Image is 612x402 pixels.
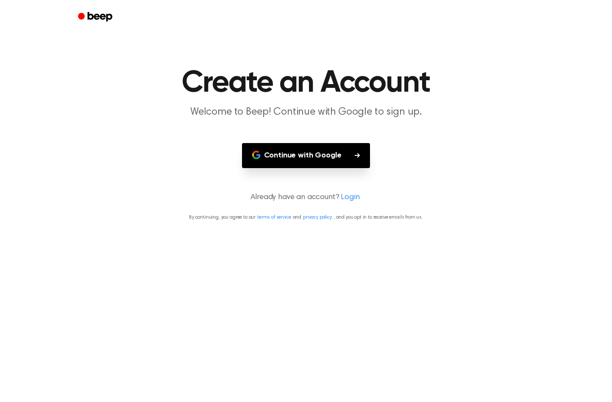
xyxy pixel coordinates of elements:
a: privacy policy [303,215,332,220]
p: Welcome to Beep! Continue with Google to sign up. [143,105,469,119]
h1: Create an Account [89,68,523,98]
p: Already have an account? [10,192,602,203]
button: Continue with Google [242,143,370,168]
a: terms of service [257,215,291,220]
a: Beep [72,9,120,25]
a: Login [341,192,359,203]
p: By continuing, you agree to our and , and you opt in to receive emails from us. [10,214,602,221]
